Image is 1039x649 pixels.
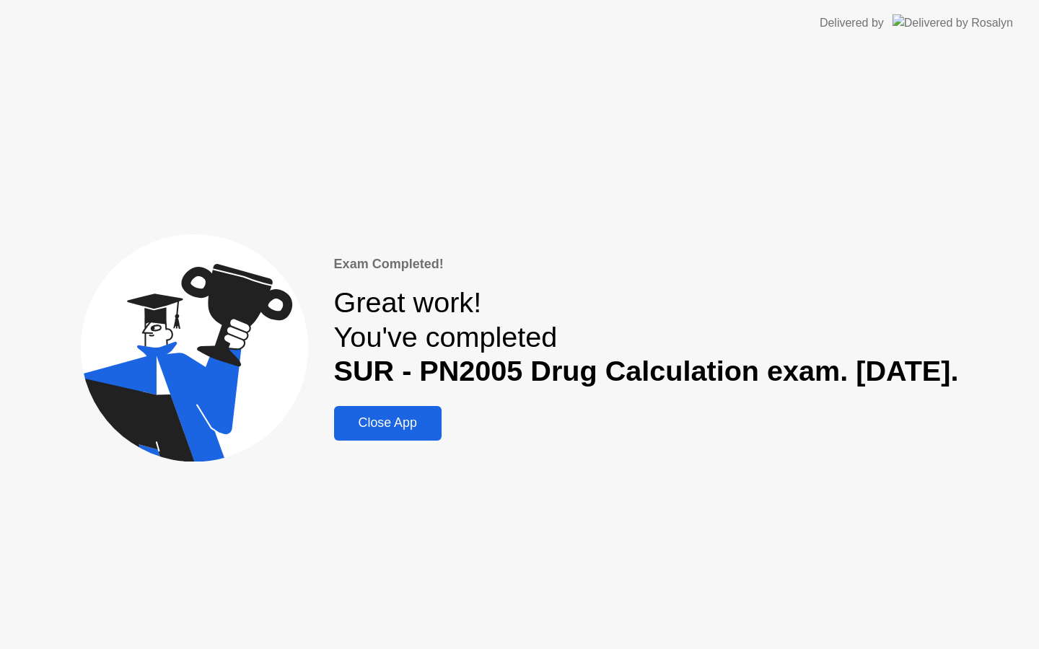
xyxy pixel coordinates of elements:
div: Exam Completed! [334,255,959,274]
button: Close App [334,406,442,441]
div: Close App [338,415,437,431]
img: Delivered by Rosalyn [893,14,1013,31]
div: Great work! You've completed [334,286,959,389]
b: SUR - PN2005 Drug Calculation exam. [DATE]. [334,355,959,387]
div: Delivered by [820,14,884,32]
